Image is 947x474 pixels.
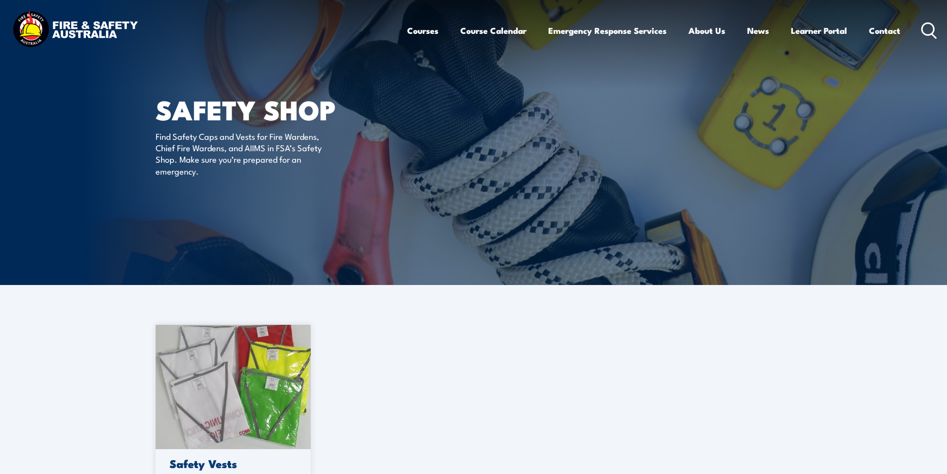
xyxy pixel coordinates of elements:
[689,17,725,44] a: About Us
[156,130,337,177] p: Find Safety Caps and Vests for Fire Wardens, Chief Fire Wardens, and AIIMS in FSA’s Safety Shop. ...
[791,17,847,44] a: Learner Portal
[156,97,401,121] h1: SAFETY SHOP
[156,325,311,449] img: 20230220_093531-scaled-1.jpg
[869,17,900,44] a: Contact
[407,17,438,44] a: Courses
[170,458,294,469] h3: Safety Vests
[548,17,667,44] a: Emergency Response Services
[747,17,769,44] a: News
[460,17,526,44] a: Course Calendar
